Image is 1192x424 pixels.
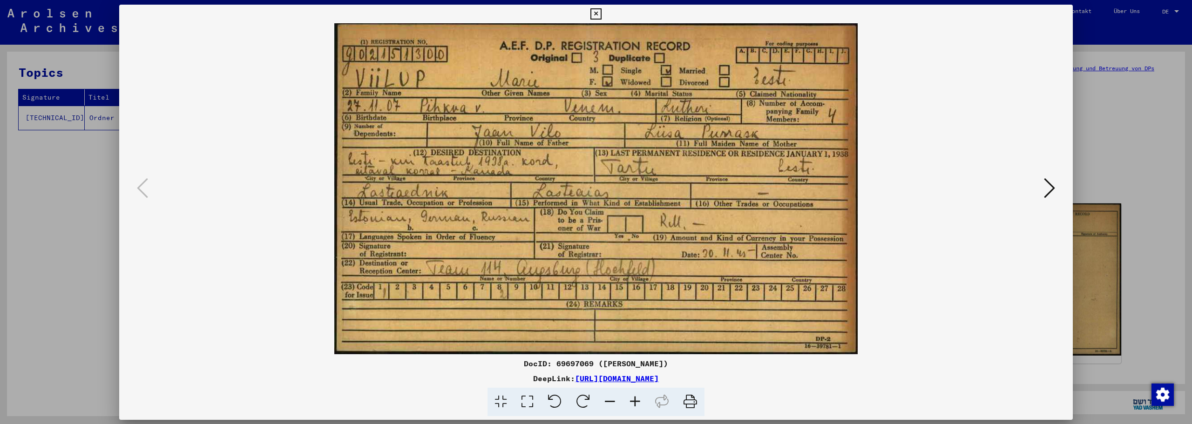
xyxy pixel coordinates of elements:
[151,23,1041,354] img: 001.jpg
[1151,384,1174,406] img: Zustimmung ändern
[575,374,659,383] a: [URL][DOMAIN_NAME]
[119,358,1073,369] div: DocID: 69697069 ([PERSON_NAME])
[1151,383,1173,405] div: Zustimmung ändern
[119,373,1073,384] div: DeepLink:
